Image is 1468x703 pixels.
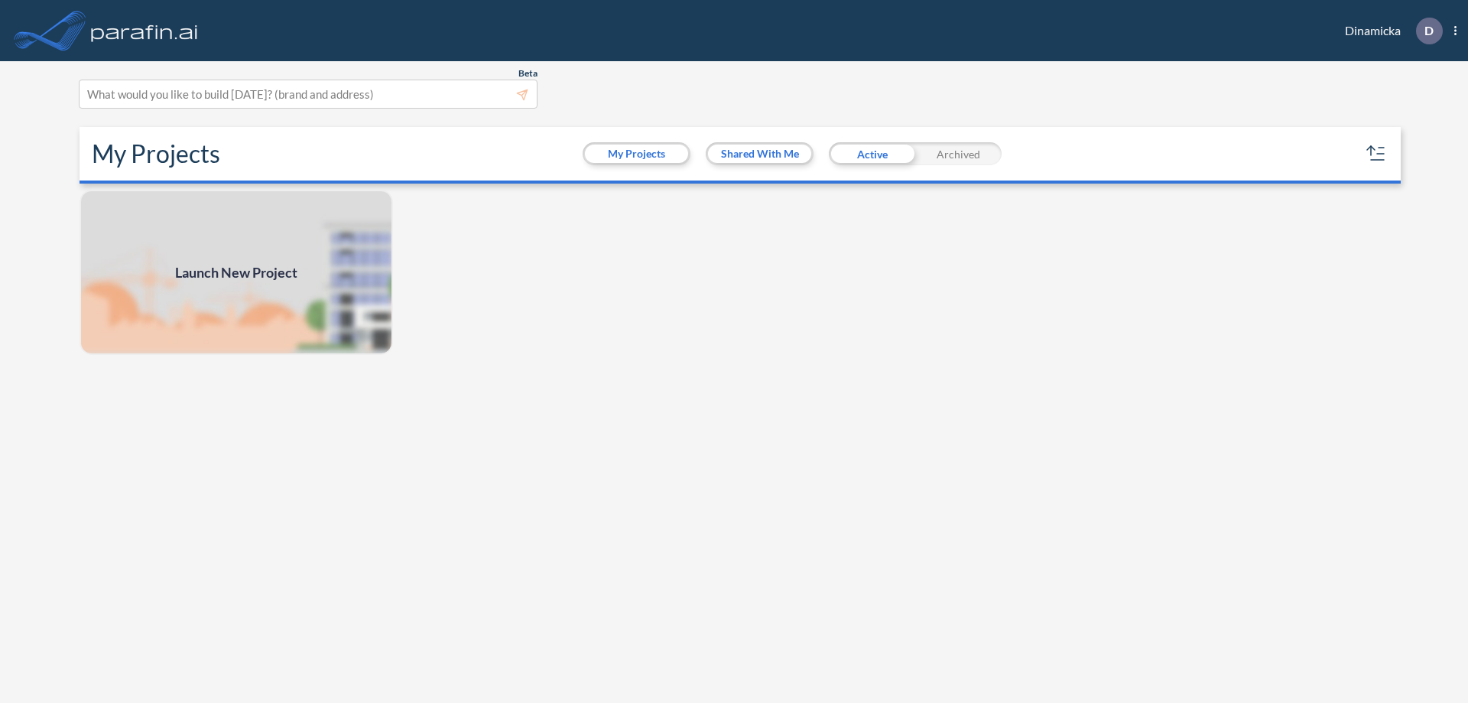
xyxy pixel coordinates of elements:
[80,190,393,355] img: add
[708,145,811,163] button: Shared With Me
[518,67,538,80] span: Beta
[829,142,915,165] div: Active
[92,139,220,168] h2: My Projects
[1322,18,1457,44] div: Dinamicka
[915,142,1002,165] div: Archived
[80,190,393,355] a: Launch New Project
[1424,24,1434,37] p: D
[1364,142,1388,166] button: sort
[88,15,201,46] img: logo
[585,145,688,163] button: My Projects
[175,262,297,283] span: Launch New Project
